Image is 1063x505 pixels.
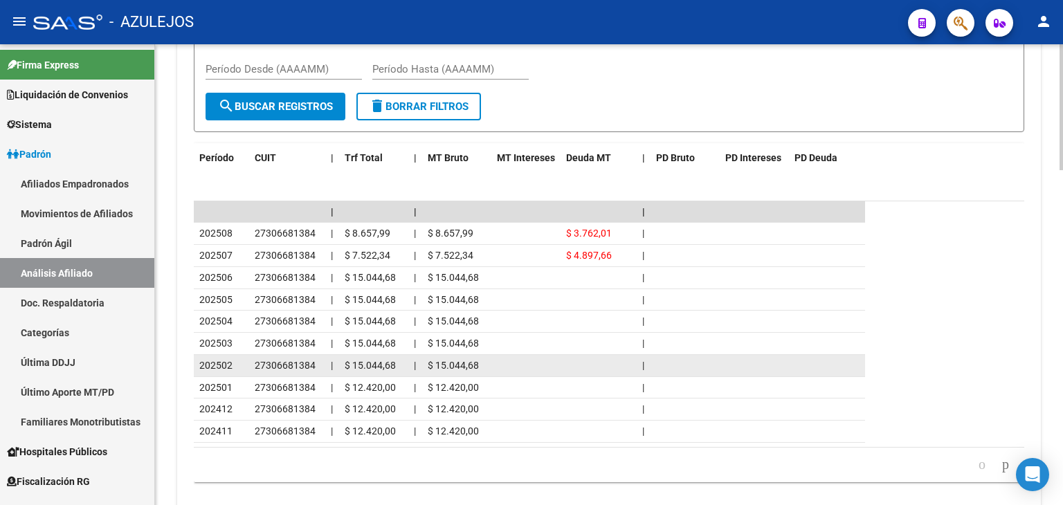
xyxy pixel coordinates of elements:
span: Deuda MT [566,152,611,163]
span: | [414,206,417,217]
span: $ 15.044,68 [428,272,479,283]
span: $ 12.420,00 [428,382,479,393]
span: 202507 [199,250,233,261]
span: | [642,315,644,327]
span: $ 15.044,68 [345,315,396,327]
datatable-header-cell: Período [194,143,249,173]
span: 27306681384 [255,250,316,261]
span: | [414,338,416,349]
span: 202504 [199,315,233,327]
button: Buscar Registros [206,93,345,120]
span: | [414,403,416,414]
span: $ 4.897,66 [566,250,612,261]
span: | [331,294,333,305]
span: Liquidación de Convenios [7,87,128,102]
datatable-header-cell: Trf Total [339,143,408,173]
span: | [642,382,644,393]
span: Firma Express [7,57,79,73]
span: 27306681384 [255,403,316,414]
span: | [331,315,333,327]
span: CUIT [255,152,276,163]
span: | [414,228,416,239]
span: $ 3.762,01 [566,228,612,239]
span: 202501 [199,382,233,393]
datatable-header-cell: PD Bruto [651,143,720,173]
span: | [331,250,333,261]
a: go to next page [996,457,1015,472]
span: $ 15.044,68 [345,338,396,349]
span: | [642,425,644,437]
datatable-header-cell: MT Intereses [491,143,561,173]
span: $ 7.522,34 [345,250,390,261]
span: 202508 [199,228,233,239]
span: | [414,360,416,371]
span: $ 12.420,00 [428,425,479,437]
span: 27306681384 [255,294,316,305]
span: | [414,152,417,163]
span: $ 15.044,68 [345,272,396,283]
span: 27306681384 [255,315,316,327]
span: | [642,152,645,163]
span: $ 12.420,00 [345,425,396,437]
span: | [331,272,333,283]
span: | [414,425,416,437]
span: | [331,360,333,371]
span: | [331,152,334,163]
span: | [331,425,333,437]
span: | [642,206,645,217]
span: $ 15.044,68 [345,294,396,305]
span: 202506 [199,272,233,283]
span: | [331,228,333,239]
span: | [414,315,416,327]
span: Padrón [7,147,51,162]
span: 202503 [199,338,233,349]
span: $ 15.044,68 [428,315,479,327]
span: Trf Total [345,152,383,163]
span: | [331,403,333,414]
span: | [642,294,644,305]
datatable-header-cell: | [325,143,339,173]
span: 202411 [199,425,233,437]
button: Borrar Filtros [356,93,481,120]
span: Borrar Filtros [369,100,469,113]
span: Buscar Registros [218,100,333,113]
span: MT Bruto [428,152,469,163]
span: $ 15.044,68 [428,360,479,371]
span: - AZULEJOS [109,7,194,37]
div: Open Intercom Messenger [1016,458,1049,491]
span: PD Deuda [794,152,837,163]
span: $ 15.044,68 [345,360,396,371]
span: $ 15.044,68 [428,294,479,305]
span: PD Intereses [725,152,781,163]
mat-icon: search [218,98,235,114]
span: 202505 [199,294,233,305]
span: 27306681384 [255,272,316,283]
span: MT Intereses [497,152,555,163]
span: | [331,206,334,217]
datatable-header-cell: CUIT [249,143,325,173]
span: Hospitales Públicos [7,444,107,459]
mat-icon: person [1035,13,1052,30]
span: 27306681384 [255,425,316,437]
span: $ 15.044,68 [428,338,479,349]
mat-icon: delete [369,98,385,114]
datatable-header-cell: PD Deuda [789,143,865,173]
datatable-header-cell: Deuda MT [561,143,637,173]
span: | [414,250,416,261]
span: | [642,272,644,283]
span: $ 12.420,00 [428,403,479,414]
span: | [331,338,333,349]
span: $ 8.657,99 [345,228,390,239]
datatable-header-cell: MT Bruto [422,143,491,173]
span: | [414,382,416,393]
datatable-header-cell: PD Intereses [720,143,789,173]
span: Período [199,152,234,163]
span: | [414,272,416,283]
span: | [331,382,333,393]
mat-icon: menu [11,13,28,30]
span: 202502 [199,360,233,371]
span: 27306681384 [255,228,316,239]
span: 27306681384 [255,338,316,349]
span: | [642,228,644,239]
span: 27306681384 [255,382,316,393]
